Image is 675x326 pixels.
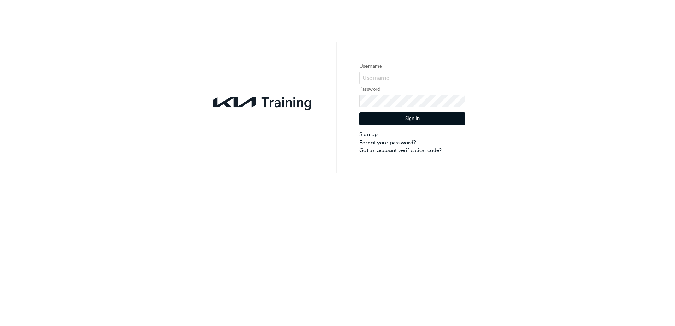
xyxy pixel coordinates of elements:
a: Forgot your password? [359,139,465,147]
input: Username [359,72,465,84]
img: kia-training [210,93,316,112]
a: Sign up [359,131,465,139]
label: Password [359,85,465,93]
button: Sign In [359,112,465,126]
a: Got an account verification code? [359,146,465,155]
label: Username [359,62,465,71]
